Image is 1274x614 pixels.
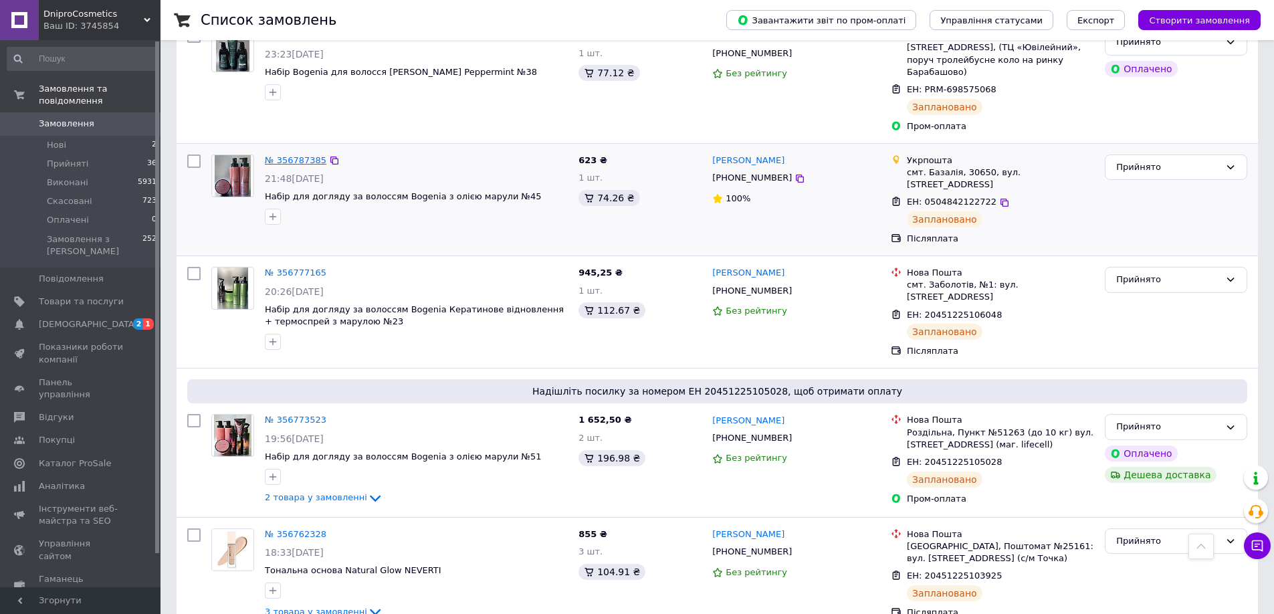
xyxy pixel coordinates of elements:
div: Оплачено [1105,445,1177,462]
div: [PHONE_NUMBER] [710,45,794,62]
span: 1 [143,318,154,330]
div: Заплановано [907,99,982,115]
a: 2 товара у замовленні [265,492,383,502]
span: Виконані [47,177,88,189]
button: Експорт [1067,10,1126,30]
button: Створити замовлення [1138,10,1261,30]
span: Покупці [39,434,75,446]
span: 1 652,50 ₴ [578,415,631,425]
span: 855 ₴ [578,529,607,539]
div: 104.91 ₴ [578,564,645,580]
span: 1 шт. [578,286,603,296]
span: 18:33[DATE] [265,547,324,558]
div: Заплановано [907,472,982,488]
span: ЕН: 20451225105028 [907,457,1002,467]
span: Завантажити звіт по пром-оплаті [737,14,906,26]
span: Каталог ProSale [39,457,111,470]
span: 945,25 ₴ [578,268,623,278]
a: Фото товару [211,528,254,571]
div: Прийнято [1116,273,1220,287]
div: Заплановано [907,211,982,227]
span: Повідомлення [39,273,104,285]
img: Фото товару [212,529,253,571]
span: 2 товара у замовленні [265,492,367,502]
span: Управління сайтом [39,538,124,562]
a: Створити замовлення [1125,15,1261,25]
div: Нова Пошта [907,528,1094,540]
div: Післяплата [907,345,1094,357]
a: [PERSON_NAME] [712,528,784,541]
a: № 356777165 [265,268,326,278]
div: [PHONE_NUMBER] [710,543,794,560]
span: 723 [142,195,156,207]
div: 77.12 ₴ [578,65,639,81]
a: Набір Bogenia для волосся [PERSON_NAME] Peppermint №38 [265,67,537,77]
div: Заплановано [907,324,982,340]
a: Набір для догляду за волоссям Bogenia Кератинове відновлення + термоспрей з марулою №23 [265,304,564,327]
a: № 356762328 [265,529,326,539]
span: Експорт [1077,15,1115,25]
span: 5931 [138,177,156,189]
div: [STREET_ADDRESS], (ТЦ «Ювілейний», поруч тролейбусне коло на ринку Барабашово) [907,41,1094,78]
a: [PERSON_NAME] [712,415,784,427]
div: 74.26 ₴ [578,190,639,206]
span: 252 [142,233,156,258]
img: Фото товару [217,268,249,309]
button: Завантажити звіт по пром-оплаті [726,10,916,30]
span: Без рейтингу [726,567,787,577]
span: Набір для догляду за волоссям Bogenia з олією марули №45 [265,191,542,201]
span: 1 шт. [578,173,603,183]
span: Без рейтингу [726,68,787,78]
span: Оплачені [47,214,89,226]
div: смт. Заболотів, №1: вул. [STREET_ADDRESS] [907,279,1094,303]
div: Дешева доставка [1105,467,1216,483]
span: 21:48[DATE] [265,173,324,184]
span: ЕН: 20451225106048 [907,310,1002,320]
span: Гаманець компанії [39,573,124,597]
a: [PERSON_NAME] [712,155,784,167]
span: Аналітика [39,480,85,492]
span: 623 ₴ [578,155,607,165]
div: смт. Базалія, 30650, вул. [STREET_ADDRESS] [907,167,1094,191]
span: ЕН: 0504842122722 [907,197,996,207]
div: [PHONE_NUMBER] [710,169,794,187]
span: Прийняті [47,158,88,170]
span: Відгуки [39,411,74,423]
a: Фото товару [211,29,254,72]
span: 0 [152,214,156,226]
span: 2 [133,318,144,330]
div: 196.98 ₴ [578,450,645,466]
span: Набір для догляду за волоссям Bogenia з олією марули №51 [265,451,542,462]
span: 20:26[DATE] [265,286,324,297]
span: Панель управління [39,377,124,401]
button: Управління статусами [930,10,1053,30]
span: 19:56[DATE] [265,433,324,444]
img: Фото товару [215,155,251,197]
span: Управління статусами [940,15,1043,25]
div: Нова Пошта [907,414,1094,426]
span: 36 [147,158,156,170]
a: № 356787385 [265,155,326,165]
span: Замовлення та повідомлення [39,83,161,107]
div: Післяплата [907,233,1094,245]
span: ЕН: 20451225103925 [907,571,1002,581]
div: Прийнято [1116,161,1220,175]
h1: Список замовлень [201,12,336,28]
span: 100% [726,193,750,203]
img: Фото товару [214,415,251,456]
div: Заплановано [907,585,982,601]
div: Прийнято [1116,534,1220,548]
a: Тональна основа Natural Glow NEVERTI [265,565,441,575]
span: Товари та послуги [39,296,124,308]
span: Без рейтингу [726,306,787,316]
div: [GEOGRAPHIC_DATA], Поштомат №25161: вул. [STREET_ADDRESS] (с/м Точка) [907,540,1094,565]
span: Створити замовлення [1149,15,1250,25]
span: Скасовані [47,195,92,207]
span: 3 шт. [578,546,603,556]
button: Чат з покупцем [1244,532,1271,559]
div: Роздільна, Пункт №51263 (до 10 кг) вул. [STREET_ADDRESS] (маг. lifecell) [907,427,1094,451]
a: № 356773523 [265,415,326,425]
